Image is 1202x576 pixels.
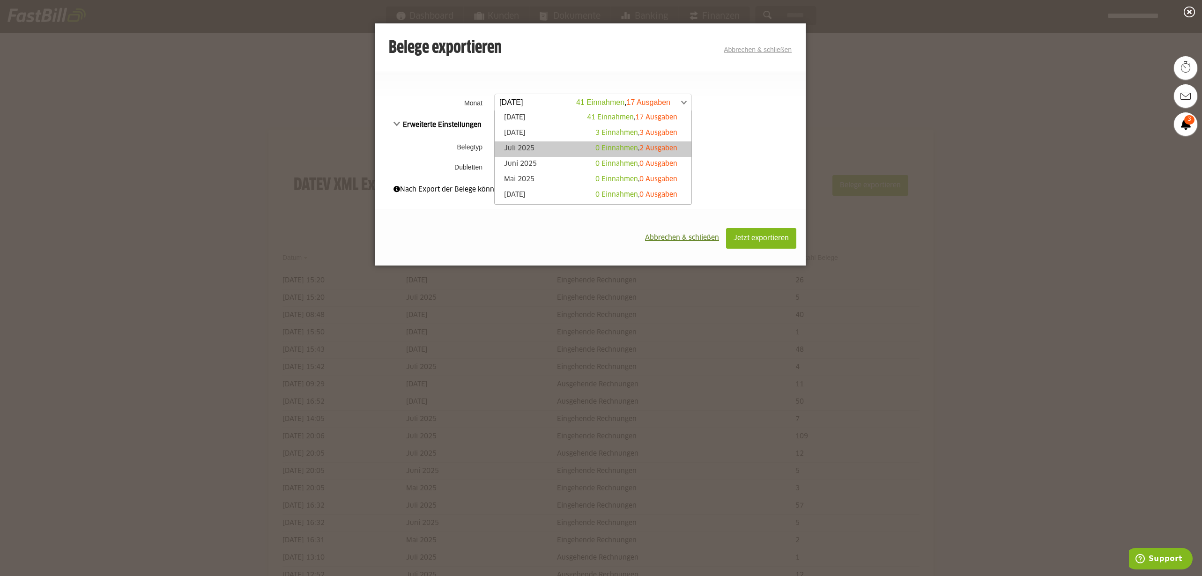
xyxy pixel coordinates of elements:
[499,144,687,155] a: Juli 2025
[639,145,677,152] span: 2 Ausgaben
[393,185,787,195] div: Nach Export der Belege können diese nicht mehr bearbeitet werden.
[499,128,687,139] a: [DATE]
[595,175,677,184] div: ,
[639,161,677,167] span: 0 Ausgaben
[1129,548,1193,571] iframe: Öffnet ein Widget, in dem Sie weitere Informationen finden
[587,113,677,122] div: ,
[639,130,677,136] span: 3 Ausgaben
[595,159,677,169] div: ,
[595,192,638,198] span: 0 Einnahmen
[375,91,492,115] th: Monat
[595,128,677,138] div: ,
[595,144,677,153] div: ,
[595,176,638,183] span: 0 Einnahmen
[499,175,687,185] a: Mai 2025
[393,122,482,128] span: Erweiterte Einstellungen
[635,114,677,121] span: 17 Ausgaben
[595,161,638,167] span: 0 Einnahmen
[1174,112,1197,136] a: 3
[724,46,792,53] a: Abbrechen & schließen
[734,235,789,242] span: Jetzt exportieren
[499,159,687,170] a: Juni 2025
[375,159,492,175] th: Dubletten
[375,135,492,159] th: Belegtyp
[595,190,677,199] div: ,
[726,228,796,249] button: Jetzt exportieren
[1184,115,1195,125] span: 3
[638,228,726,248] button: Abbrechen & schließen
[639,176,677,183] span: 0 Ausgaben
[595,145,638,152] span: 0 Einnahmen
[645,235,719,241] span: Abbrechen & schließen
[587,114,634,121] span: 41 Einnahmen
[639,192,677,198] span: 0 Ausgaben
[595,130,638,136] span: 3 Einnahmen
[499,113,687,124] a: [DATE]
[389,39,502,58] h3: Belege exportieren
[499,190,687,201] a: [DATE]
